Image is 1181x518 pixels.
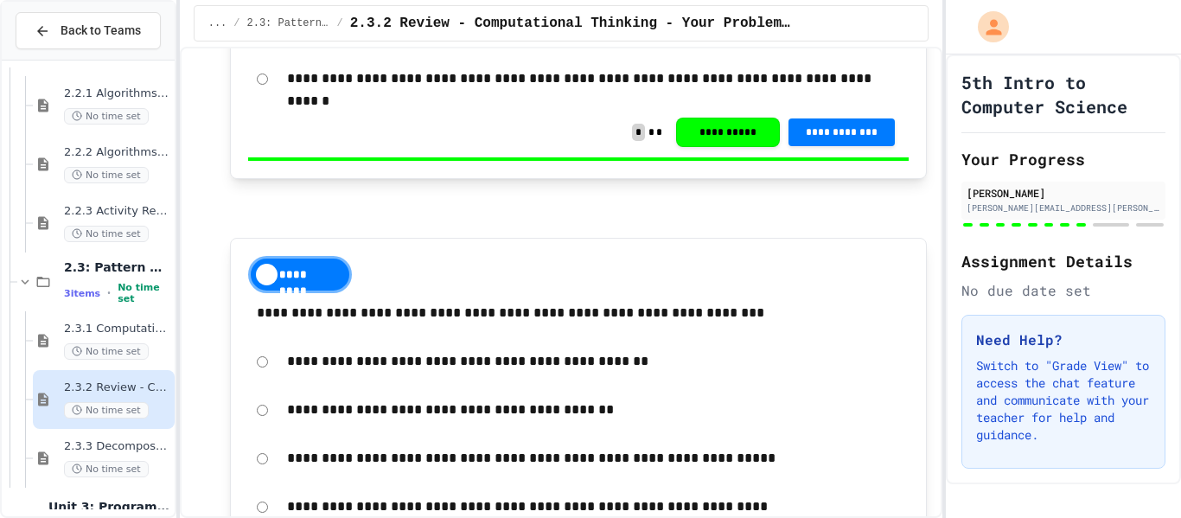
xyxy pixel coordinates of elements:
span: No time set [64,461,149,477]
span: ... [208,16,227,30]
span: 2.3.2 Review - Computational Thinking - Your Problem-Solving Toolkit [64,381,171,395]
span: 2.3.2 Review - Computational Thinking - Your Problem-Solving Toolkit [350,13,793,34]
span: 2.2.3 Activity Recommendation Algorithm [64,204,171,219]
p: Switch to "Grade View" to access the chat feature and communicate with your teacher for help and ... [976,357,1151,444]
div: No due date set [961,280,1165,301]
span: No time set [64,167,149,183]
span: 3 items [64,288,100,299]
span: No time set [64,108,149,125]
div: [PERSON_NAME][EMAIL_ADDRESS][PERSON_NAME][DOMAIN_NAME] [967,201,1160,214]
span: 2.2.1 Algorithms from Idea to Flowchart [64,86,171,101]
div: [PERSON_NAME] [967,185,1160,201]
span: No time set [64,402,149,419]
button: Back to Teams [16,12,161,49]
span: 2.2.2 Algorithms from Idea to Flowchart - Review [64,145,171,160]
span: No time set [64,343,149,360]
span: / [233,16,239,30]
h3: Need Help? [976,329,1151,350]
span: No time set [64,226,149,242]
span: / [337,16,343,30]
span: 2.3.3 Decompose school issue using CT [64,439,171,454]
span: 2.3: Pattern Recognition & Decomposition [64,259,171,275]
h1: 5th Intro to Computer Science [961,70,1165,118]
span: 2.3.1 Computational Thinking - Your Problem-Solving Toolkit [64,322,171,336]
h2: Your Progress [961,147,1165,171]
span: • [107,286,111,300]
span: No time set [118,282,171,304]
span: Back to Teams [61,22,141,40]
div: My Account [960,7,1013,47]
h2: Assignment Details [961,249,1165,273]
span: Unit 3: Programming Fundamentals [48,499,171,515]
span: 2.3: Pattern Recognition & Decomposition [247,16,330,30]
